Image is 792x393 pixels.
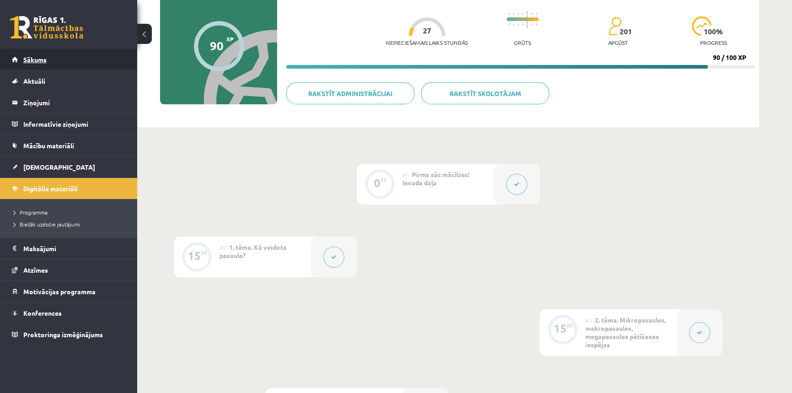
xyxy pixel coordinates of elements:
span: 201 [620,27,632,36]
img: icon-long-line-d9ea69661e0d244f92f715978eff75569469978d946b2353a9bb055b3ed8787d.svg [527,11,528,28]
a: Maksājumi [12,238,126,259]
legend: Ziņojumi [23,92,126,113]
span: Konferences [23,309,62,317]
div: 15 [188,252,201,260]
img: icon-short-line-57e1e144782c952c97e751825c79c345078a6d821885a25fce030b3d8c18986b.svg [513,23,514,26]
span: #1 [402,171,409,178]
div: 0 [374,179,380,187]
p: progress [700,39,727,46]
span: Sākums [23,55,47,64]
img: icon-short-line-57e1e144782c952c97e751825c79c345078a6d821885a25fce030b3d8c18986b.svg [508,23,509,26]
span: 1. tēma. Kā veidota pasaule? [219,243,287,259]
div: 90 [210,39,224,53]
a: Informatīvie ziņojumi [12,113,126,135]
span: Proktoringa izmēģinājums [23,330,103,339]
a: Programma [14,208,128,216]
a: Motivācijas programma [12,281,126,302]
a: Rakstīt skolotājam [421,82,549,104]
img: icon-short-line-57e1e144782c952c97e751825c79c345078a6d821885a25fce030b3d8c18986b.svg [536,23,537,26]
div: XP [567,323,573,328]
img: icon-short-line-57e1e144782c952c97e751825c79c345078a6d821885a25fce030b3d8c18986b.svg [522,23,523,26]
div: XP [380,178,387,183]
span: Atzīmes [23,266,48,274]
a: Mācību materiāli [12,135,126,156]
a: Atzīmes [12,259,126,280]
span: XP [226,36,234,42]
a: Konferences [12,302,126,323]
span: Programma [14,209,48,216]
img: icon-short-line-57e1e144782c952c97e751825c79c345078a6d821885a25fce030b3d8c18986b.svg [508,13,509,15]
a: Biežāk uzdotie jautājumi [14,220,128,228]
a: Sākums [12,49,126,70]
img: icon-short-line-57e1e144782c952c97e751825c79c345078a6d821885a25fce030b3d8c18986b.svg [522,13,523,15]
span: Digitālie materiāli [23,184,78,193]
p: Grūts [514,39,531,46]
span: [DEMOGRAPHIC_DATA] [23,163,95,171]
a: Proktoringa izmēģinājums [12,324,126,345]
img: icon-progress-161ccf0a02000e728c5f80fcf4c31c7af3da0e1684b2b1d7c360e028c24a22f1.svg [692,16,712,36]
legend: Informatīvie ziņojumi [23,113,126,135]
a: Ziņojumi [12,92,126,113]
span: #3 [585,317,592,324]
a: Aktuāli [12,70,126,92]
img: students-c634bb4e5e11cddfef0936a35e636f08e4e9abd3cc4e673bd6f9a4125e45ecb1.svg [608,16,621,36]
a: [DEMOGRAPHIC_DATA] [12,156,126,178]
span: Motivācijas programma [23,287,96,296]
p: Nepieciešamais laiks stundās [386,39,468,46]
img: icon-short-line-57e1e144782c952c97e751825c79c345078a6d821885a25fce030b3d8c18986b.svg [536,13,537,15]
span: Mācību materiāli [23,141,74,150]
img: icon-short-line-57e1e144782c952c97e751825c79c345078a6d821885a25fce030b3d8c18986b.svg [531,23,532,26]
legend: Maksājumi [23,238,126,259]
div: XP [201,250,207,255]
a: Rīgas 1. Tālmācības vidusskola [10,16,83,39]
span: 2. tēma. Mikropasaules, makropasaules, megapasaules pētīšanas iespējas [585,316,666,349]
span: 100 % [704,27,723,36]
span: 27 [423,27,431,35]
img: icon-short-line-57e1e144782c952c97e751825c79c345078a6d821885a25fce030b3d8c18986b.svg [513,13,514,15]
span: Pirms sāc mācīties! Ievada daļa [402,170,470,187]
img: icon-short-line-57e1e144782c952c97e751825c79c345078a6d821885a25fce030b3d8c18986b.svg [531,13,532,15]
span: Biežāk uzdotie jautājumi [14,221,80,228]
span: Aktuāli [23,77,45,85]
p: apgūst [608,39,628,46]
span: #2 [219,244,226,251]
div: 15 [554,324,567,333]
a: Rakstīt administrācijai [286,82,414,104]
a: Digitālie materiāli [12,178,126,199]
